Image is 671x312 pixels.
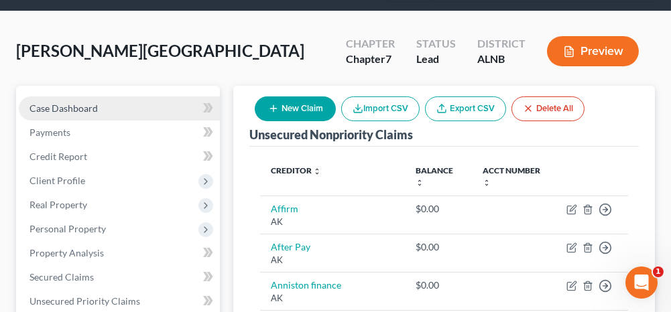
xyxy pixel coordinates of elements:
[416,36,456,52] div: Status
[29,199,87,210] span: Real Property
[416,202,461,216] div: $0.00
[416,165,453,187] a: Balance unfold_more
[249,127,413,143] div: Unsecured Nonpriority Claims
[271,279,341,291] a: Anniston finance
[385,52,391,65] span: 7
[29,223,106,234] span: Personal Property
[341,96,420,121] button: Import CSV
[29,102,98,114] span: Case Dashboard
[255,96,336,121] button: New Claim
[29,295,140,307] span: Unsecured Priority Claims
[271,254,393,266] div: AK
[653,266,664,277] span: 1
[477,52,526,67] div: ALNB
[271,165,321,175] a: Creditor unfold_more
[346,52,395,67] div: Chapter
[425,96,506,121] a: Export CSV
[29,247,104,258] span: Property Analysis
[29,127,70,138] span: Payments
[313,167,321,175] i: unfold_more
[416,52,456,67] div: Lead
[19,241,220,265] a: Property Analysis
[19,96,220,121] a: Case Dashboard
[483,165,540,187] a: Acct Number unfold_more
[483,179,491,187] i: unfold_more
[19,265,220,289] a: Secured Claims
[416,240,461,254] div: $0.00
[416,179,424,187] i: unfold_more
[19,145,220,169] a: Credit Report
[511,96,585,121] button: Delete All
[625,266,658,299] iframe: Intercom live chat
[416,279,461,292] div: $0.00
[16,41,304,60] span: [PERSON_NAME][GEOGRAPHIC_DATA]
[547,36,639,66] button: Preview
[29,175,85,186] span: Client Profile
[271,216,393,228] div: AK
[346,36,395,52] div: Chapter
[29,151,87,162] span: Credit Report
[271,203,298,214] a: Affirm
[477,36,526,52] div: District
[19,121,220,145] a: Payments
[29,271,94,283] span: Secured Claims
[271,292,393,305] div: AK
[271,241,310,252] a: After Pay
